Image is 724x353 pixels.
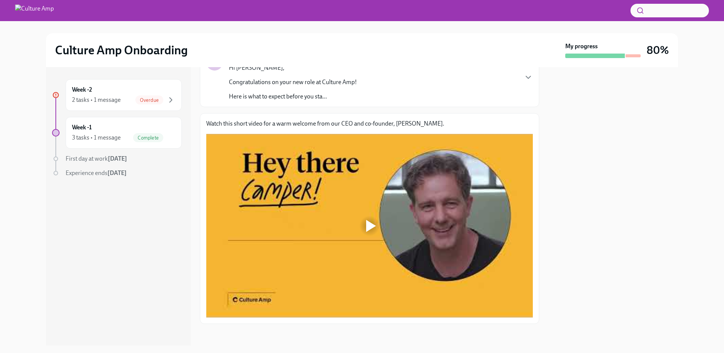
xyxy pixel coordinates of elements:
strong: [DATE] [107,169,127,176]
h6: Week -1 [72,123,92,132]
img: Culture Amp [15,5,54,17]
h6: Week -2 [72,86,92,94]
div: 2 tasks • 1 message [72,96,121,104]
span: Complete [133,135,163,141]
div: 3 tasks • 1 message [72,134,121,142]
span: Experience ends [66,169,127,176]
strong: [DATE] [108,155,127,162]
span: Overdue [135,97,163,103]
p: Hi [PERSON_NAME], [229,64,357,72]
p: Watch this short video for a warm welcome from our CEO and co-founder, [PERSON_NAME]. [206,120,533,128]
strong: My progress [565,42,598,51]
p: Congratulations on your new role at Culture Amp! [229,78,357,86]
a: Week -22 tasks • 1 messageOverdue [52,79,182,111]
span: First day at work [66,155,127,162]
a: Week -13 tasks • 1 messageComplete [52,117,182,149]
h3: 80% [647,43,669,57]
h2: Culture Amp Onboarding [55,43,188,58]
a: First day at work[DATE] [52,155,182,163]
p: Here is what to expect before you sta... [229,92,357,101]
